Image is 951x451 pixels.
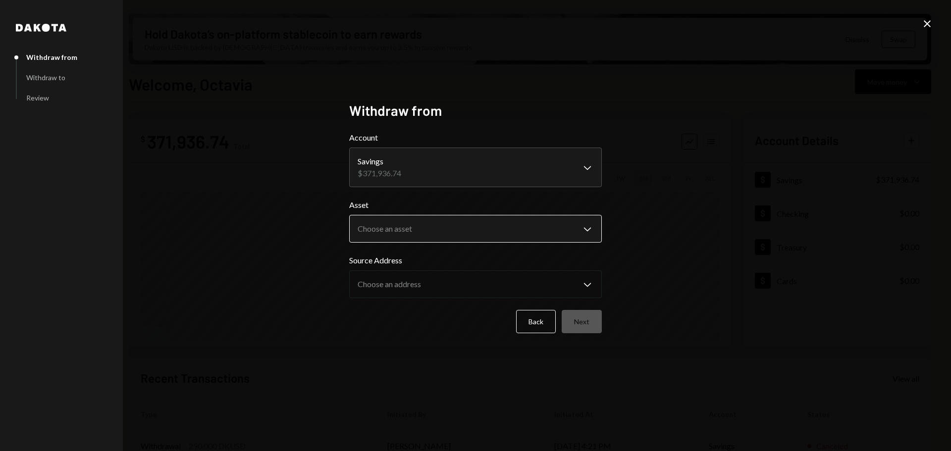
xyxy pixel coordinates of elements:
[349,101,602,120] h2: Withdraw from
[349,215,602,243] button: Asset
[349,199,602,211] label: Asset
[26,94,49,102] div: Review
[349,148,602,187] button: Account
[349,132,602,144] label: Account
[516,310,556,333] button: Back
[26,73,65,82] div: Withdraw to
[349,270,602,298] button: Source Address
[349,254,602,266] label: Source Address
[26,53,77,61] div: Withdraw from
